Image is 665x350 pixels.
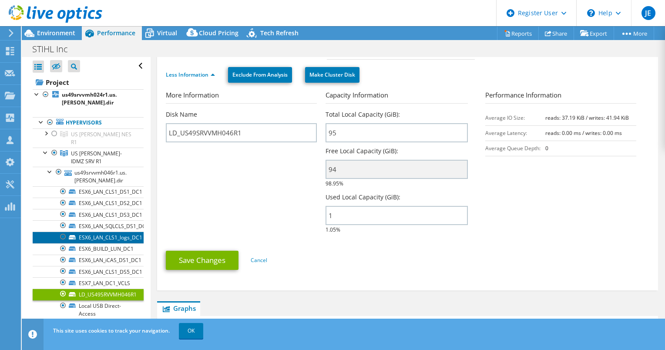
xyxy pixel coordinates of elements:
a: ESX6_LAN_CLS1_DS5_DC1 [33,266,144,277]
a: ESX6_BUILD_LUN_DC1 [33,243,144,255]
b: reads: 0.00 ms / writes: 0.00 ms [545,129,622,137]
a: Cancel [251,256,267,264]
a: ESX6_LAN_SQLCLS_DS1_DC1 [33,220,144,232]
td: Average Queue Depth: [485,141,545,156]
h3: Capacity Information [326,90,468,104]
a: ESX6_LAN_CLS1_DS2_DC1 [33,198,144,209]
a: More [614,27,654,40]
a: Make Cluster Disk [305,67,359,83]
a: Hypervisors [33,117,144,128]
span: Tech Refresh [260,29,299,37]
a: Save Changes [166,251,238,270]
a: ESX6_LAN_iCAS_DS1_DC1 [33,255,144,266]
a: us49srvvmh024r1.us.[PERSON_NAME].dir [33,89,144,108]
b: 0 [545,145,548,152]
h3: More Information [166,90,317,104]
a: ESX6_LAN_CLS1_DS1_DC1 [33,186,144,198]
span: This site uses cookies to track your navigation. [53,327,170,334]
svg: \n [587,9,595,17]
span: Virtual [157,29,177,37]
a: US OLAN-IDMZ SRV R1 [33,148,144,167]
a: Reports [497,27,539,40]
td: Average Latency: [485,125,545,141]
span: JE [641,6,655,20]
a: ESX7_LAN_DC1_VCLS [33,277,144,289]
label: Total Local Capacity (GiB): [326,110,400,119]
a: Share [538,27,574,40]
a: Project [33,75,144,89]
div: 1.05% [326,193,468,235]
a: us49srvvmh046r1.us.[PERSON_NAME].dir [33,167,144,186]
label: Free Local Capacity (GiB): [326,147,398,155]
b: reads: 37.19 KiB / writes: 41.94 KiB [545,114,629,121]
b: us49srvvmh024r1.us.[PERSON_NAME].dir [62,91,117,106]
a: Export [574,27,614,40]
label: Used Local Capacity (GiB): [326,193,400,202]
a: ESX6_LAN_CLS1_DS3_DC1 [33,209,144,220]
a: Exclude From Analysis [228,67,292,83]
a: US OLAN NES R1 [33,128,144,148]
a: LD_US49SRVVMH046R1 [33,289,144,300]
span: Performance [97,29,135,37]
h1: STIHL Inc [28,44,81,54]
span: Graphs [161,304,196,313]
a: Local USB Direct-Access (mpx.vmhba32:C0:T0 [33,300,144,327]
span: US [PERSON_NAME] NES R1 [71,131,131,146]
a: Less Information [166,71,215,78]
a: OK [179,323,203,339]
label: Disk Name [166,110,197,119]
span: Cloud Pricing [199,29,238,37]
a: ESX6_LAN_CLS1_logs_DC1 [33,232,144,243]
span: US [PERSON_NAME]-IDMZ SRV R1 [71,150,122,165]
div: 98.95% [326,147,468,188]
td: Average IO Size: [485,110,545,125]
span: Environment [37,29,75,37]
h3: Performance Information [485,90,636,104]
